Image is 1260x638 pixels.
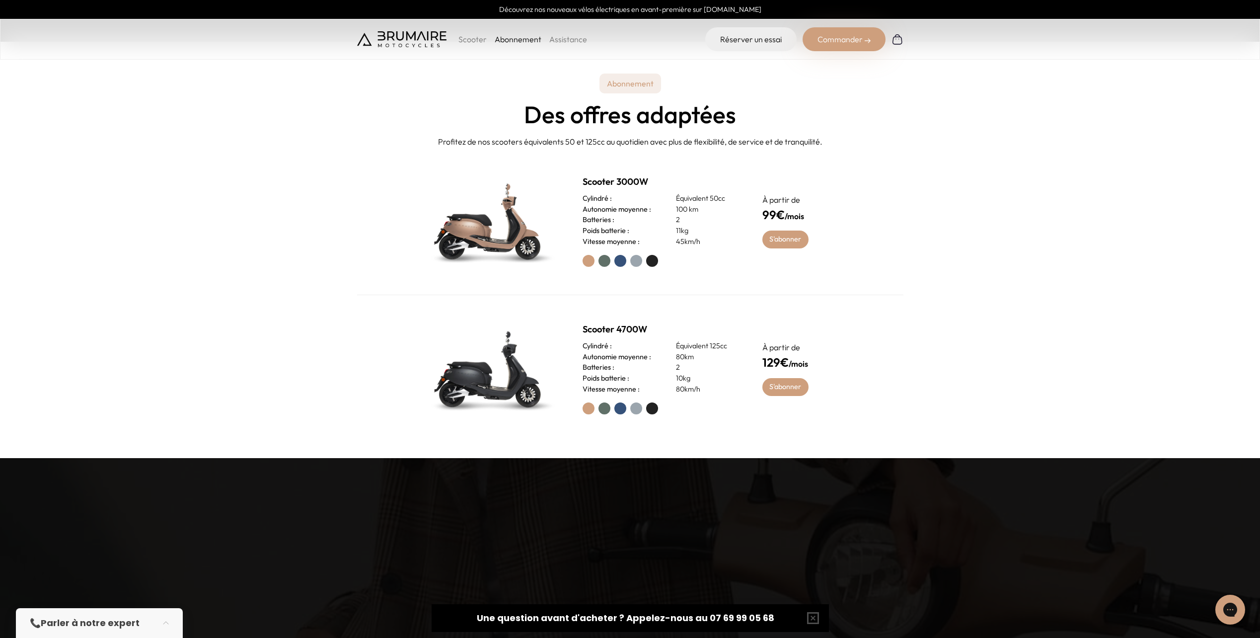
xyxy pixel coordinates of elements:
[676,215,739,226] p: 2
[676,373,739,384] p: 10kg
[357,31,446,47] img: Brumaire Motocycles
[676,384,739,395] p: 80km/h
[420,171,559,271] img: Scooter Brumaire vert
[865,38,871,44] img: right-arrow-2.png
[676,362,739,373] p: 2
[458,33,487,45] p: Scooter
[1210,591,1250,628] iframe: Gorgias live chat messenger
[676,193,739,204] p: Équivalent 50cc
[583,237,640,247] h3: Vitesse moyenne :
[762,206,840,224] h4: /mois
[803,27,886,51] div: Commander
[583,373,629,384] h3: Poids batterie :
[583,341,612,352] h3: Cylindré :
[583,352,651,363] h3: Autonomie moyenne :
[676,341,739,352] p: Équivalent 125cc
[583,322,739,336] h2: Scooter 4700W
[583,204,651,215] h3: Autonomie moyenne :
[705,27,797,51] a: Réserver un essai
[676,237,739,247] p: 45km/h
[583,215,614,226] h3: Batteries :
[495,34,541,44] a: Abonnement
[583,175,739,189] h2: Scooter 3000W
[762,341,840,353] p: À partir de
[420,319,559,418] img: Scooter Brumaire vert
[583,384,640,395] h3: Vitesse moyenne :
[676,226,739,237] p: 11kg
[583,193,612,204] h3: Cylindré :
[762,231,809,248] a: S'abonner
[762,194,840,206] p: À partir de
[676,352,739,363] p: 80km
[8,136,1252,148] p: Profitez de nos scooters équivalents 50 et 125cc au quotidien avec plus de flexibilité, de servic...
[891,33,903,45] img: Panier
[762,355,789,370] span: 129€
[583,362,614,373] h3: Batteries :
[599,74,661,93] p: Abonnement
[8,101,1252,128] h2: Des offres adaptées
[762,207,785,222] span: 99€
[676,204,739,215] p: 100 km
[549,34,587,44] a: Assistance
[762,353,840,371] h4: /mois
[762,378,809,396] a: S'abonner
[583,226,629,237] h3: Poids batterie :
